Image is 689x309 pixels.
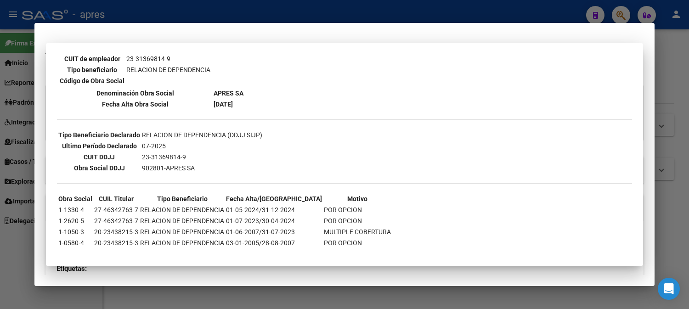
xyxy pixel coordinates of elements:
[226,238,322,248] td: 03-01-2005/28-08-2007
[58,141,141,151] th: Ultimo Período Declarado
[58,216,93,226] td: 1-2620-5
[45,68,115,76] strong: DATOS PADRÓN ÁGIL:
[226,216,322,226] td: 01-07-2023/30-04-2024
[45,68,265,76] i: | ACTIVO |
[79,275,103,283] strong: ACTIVO
[59,54,125,64] th: CUIT de empleador
[94,238,139,248] td: 20-23438215-3
[58,194,93,204] th: Obra Social
[226,194,322,204] th: Fecha Alta/[GEOGRAPHIC_DATA]
[58,163,141,173] th: Obra Social DDJJ
[323,227,391,237] td: MULTIPLE COBERTURA
[45,194,644,222] mat-expansion-panel-header: Datos de Empadronamiento
[140,238,225,248] td: RELACION DE DEPENDENCIA
[658,278,680,300] div: Open Intercom Messenger
[45,43,644,58] h2: Análisis Afiliado - CUIL:
[59,76,125,86] th: Código de Obra Social
[140,227,225,237] td: RELACION DE DEPENDENCIA
[45,156,644,184] mat-expansion-panel-header: Gerenciador:A01 - Apres
[56,275,79,283] strong: Estado:
[58,88,212,98] th: Denominación Obra Social
[94,227,139,237] td: 20-23438215-3
[141,141,263,151] td: 07-2025
[323,216,391,226] td: POR OPCION
[323,205,391,215] td: POR OPCION
[94,194,139,204] th: CUIL Titular
[140,216,225,226] td: RELACION DE DEPENDENCIA
[45,68,168,76] span: [PERSON_NAME]
[141,163,263,173] td: 902801-APRES SA
[323,238,391,248] td: POR OPCION
[141,130,263,140] td: RELACION DE DEPENDENCIA (DDJJ SIJP)
[323,194,391,204] th: Motivo
[58,130,141,140] th: Tipo Beneficiario Declarado
[58,238,93,248] td: 1-0580-4
[94,205,139,215] td: 27-46342763-7
[226,205,322,215] td: 01-05-2024/31-12-2024
[126,65,211,75] td: RELACION DE DEPENDENCIA
[58,99,212,109] th: Fecha Alta Obra Social
[214,90,243,97] b: APRES SA
[141,152,263,162] td: 23-31369814-9
[226,227,322,237] td: 01-06-2007/31-07-2023
[214,101,233,108] b: [DATE]
[140,205,225,215] td: RELACION DE DEPENDENCIA
[140,194,225,204] th: Tipo Beneficiario
[126,54,211,64] td: 23-31369814-9
[58,205,93,215] td: 1-1330-4
[56,264,87,273] strong: Etiquetas:
[94,216,139,226] td: 27-46342763-7
[59,65,125,75] th: Tipo beneficiario
[58,152,141,162] th: CUIT DDJJ
[58,227,93,237] td: 1-1050-3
